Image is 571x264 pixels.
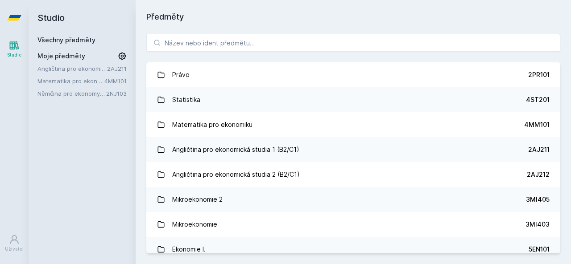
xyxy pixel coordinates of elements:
a: Studie [2,36,27,63]
font: Ekonomie I. [172,245,206,253]
a: 4MM101 [104,77,127,85]
font: Matematika pro ekonomiku [37,77,113,85]
font: 2AJ212 [527,171,550,178]
font: Mikroekonomie 2 [172,195,223,203]
font: 4MM101 [524,121,550,128]
font: Angličtina pro ekonomická studia 2 (B2/C1) [172,171,300,178]
font: Statistika [172,96,200,103]
a: Angličtina pro ekonomická studia 1 (B2/C1) [37,64,107,73]
font: Uživatel [5,246,24,252]
a: Mikroekonomie 3MI403 [146,212,560,237]
a: Mikroekonomie 2 3MI405 [146,187,560,212]
font: Právo [172,71,190,78]
a: Angličtina pro ekonomická studia 2 (B2/C1) 2AJ212 [146,162,560,187]
font: 3MI405 [526,195,550,203]
font: Angličtina pro ekonomická studia 1 (B2/C1) [172,146,299,153]
font: Předměty [146,12,184,21]
a: Angličtina pro ekonomická studia 1 (B2/C1) 2AJ211 [146,137,560,162]
a: Uživatel [2,230,27,257]
font: Matematika pro ekonomiku [172,121,252,128]
input: Název nebo ident předmětu… [146,34,560,52]
a: Statistika 4ST201 [146,87,560,112]
font: Mikroekonomie [172,220,217,228]
a: Právo 2PR101 [146,62,560,87]
font: Studie [7,52,21,57]
a: Němčina pro ekonomy - mírně pokročilá úroveň 1 (A2) [37,89,106,98]
a: Matematika pro ekonomiku 4MM101 [146,112,560,137]
font: 5EN101 [529,245,550,253]
font: 2AJ211 [528,146,550,153]
font: Angličtina pro ekonomická studia 1 (B2/C1) [37,65,157,72]
a: Všechny předměty [37,36,95,44]
a: Ekonomie I. 5EN101 [146,237,560,262]
font: 2PR101 [528,71,550,78]
font: 3MI403 [525,220,550,228]
a: 2AJ211 [107,65,127,72]
font: Studio [37,12,65,23]
font: Moje předměty [37,52,85,60]
a: 2NJ103 [106,90,127,97]
a: Matematika pro ekonomiku [37,77,104,85]
font: 4ST201 [526,96,550,103]
font: Němčina pro ekonomy - mírně pokročilá úroveň 1 (A2) [37,90,188,97]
